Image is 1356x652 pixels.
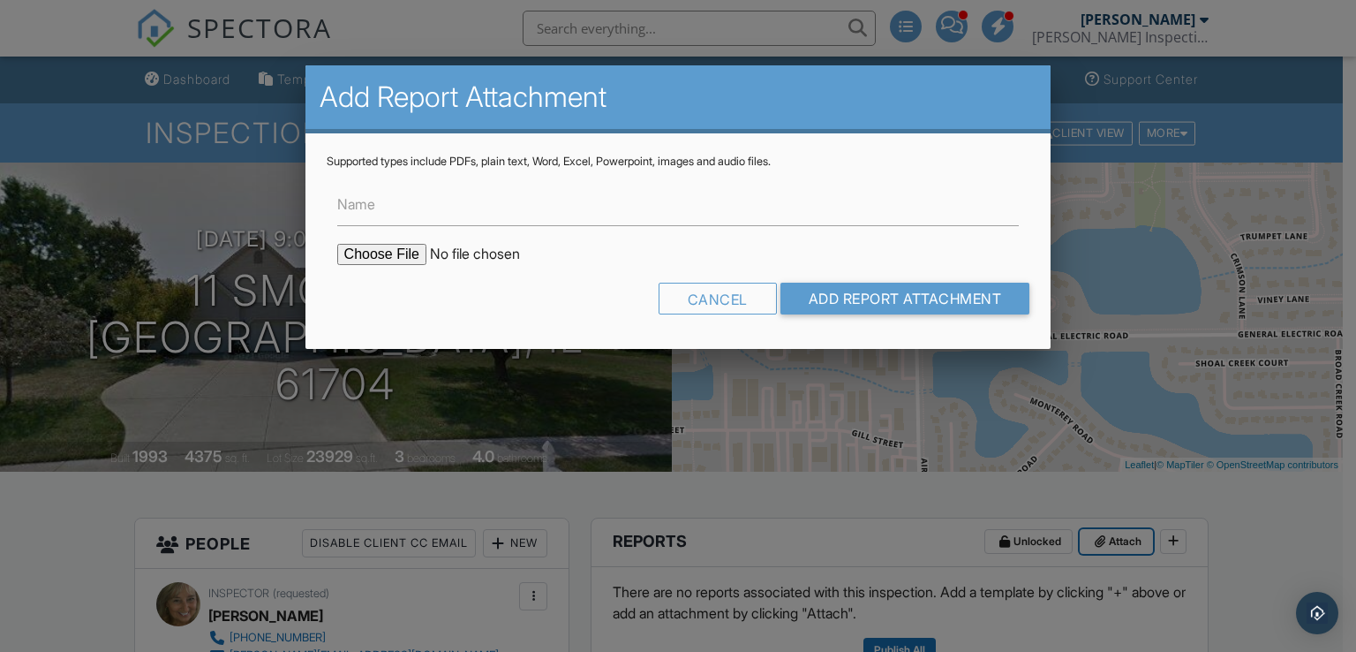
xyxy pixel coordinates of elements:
[327,155,1030,169] div: Supported types include PDFs, plain text, Word, Excel, Powerpoint, images and audio files.
[659,283,777,315] div: Cancel
[337,194,375,214] label: Name
[1296,592,1338,634] div: Open Intercom Messenger
[780,283,1030,315] input: Add Report Attachment
[320,80,1037,115] h2: Add Report Attachment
